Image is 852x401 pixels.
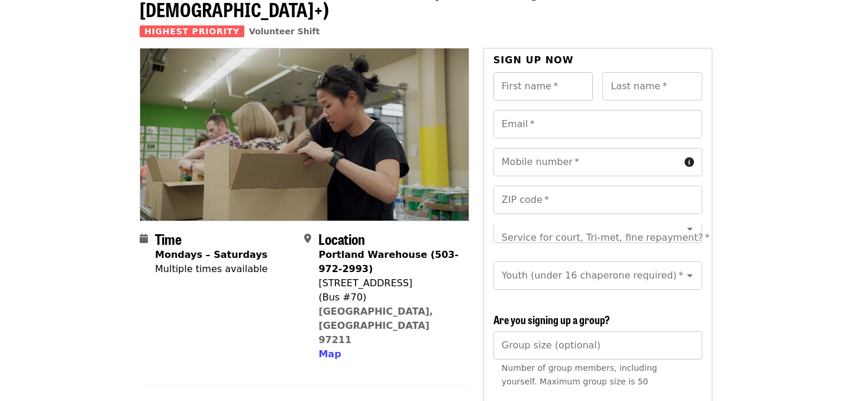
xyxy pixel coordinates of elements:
[140,25,244,37] span: Highest Priority
[155,228,182,249] span: Time
[493,312,610,327] span: Are you signing up a group?
[318,249,459,274] strong: Portland Warehouse (503-972-2993)
[318,348,341,360] span: Map
[304,233,311,244] i: map-marker-alt icon
[140,233,148,244] i: calendar icon
[502,363,657,386] span: Number of group members, including yourself. Maximum group size is 50
[249,27,320,36] a: Volunteer Shift
[140,48,469,220] img: Oct/Nov/Dec - Portland: Repack/Sort (age 8+) organized by Oregon Food Bank
[493,110,702,138] input: Email
[493,331,702,360] input: [object Object]
[493,148,680,176] input: Mobile number
[685,157,694,168] i: circle-info icon
[318,276,459,290] div: [STREET_ADDRESS]
[318,306,433,345] a: [GEOGRAPHIC_DATA], [GEOGRAPHIC_DATA] 97211
[155,262,267,276] div: Multiple times available
[682,221,698,237] button: Open
[602,72,702,101] input: Last name
[493,54,574,66] span: Sign up now
[682,267,698,284] button: Open
[318,290,459,305] div: (Bus #70)
[493,72,593,101] input: First name
[155,249,267,260] strong: Mondays – Saturdays
[318,228,365,249] span: Location
[493,186,702,214] input: ZIP code
[318,347,341,361] button: Map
